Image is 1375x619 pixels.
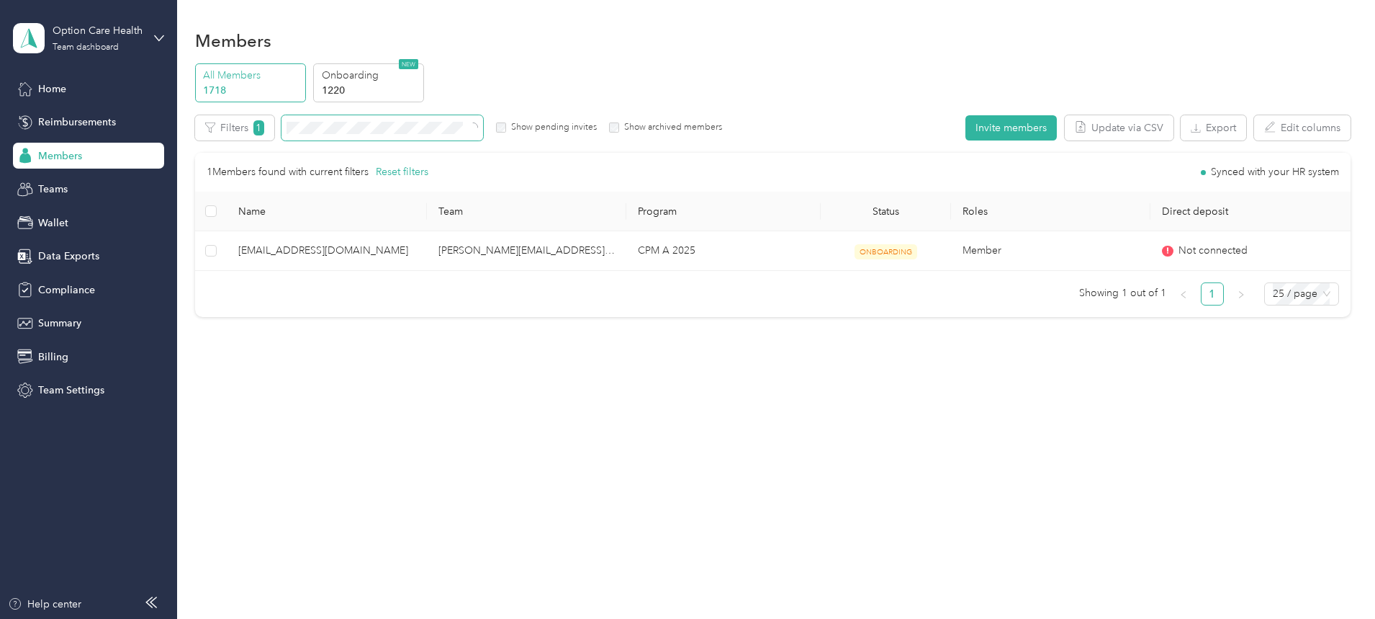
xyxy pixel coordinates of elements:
td: CPM A 2025 [626,231,821,271]
span: Synced with your HR system [1211,167,1339,177]
td: Member [951,231,1150,271]
span: ONBOARDING [855,244,917,259]
span: Team Settings [38,383,104,398]
p: Onboarding [322,68,420,83]
p: 1220 [322,83,420,98]
div: Team dashboard [53,43,119,52]
span: Not connected [1178,243,1248,259]
div: Page Size [1264,282,1339,306]
td: jeremy.trevino@optioncare.com [427,231,626,271]
span: right [1237,290,1245,299]
span: [EMAIL_ADDRESS][DOMAIN_NAME] [238,243,415,259]
button: right [1230,282,1253,306]
iframe: Everlance-gr Chat Button Frame [1294,538,1375,619]
a: 1 [1202,283,1223,305]
p: 1718 [203,83,301,98]
th: Status [821,192,950,231]
h1: Members [195,33,271,48]
span: 25 / page [1273,283,1330,305]
span: left [1179,290,1188,299]
th: Team [427,192,626,231]
span: Members [38,148,82,164]
td: ONBOARDING [821,231,950,271]
p: All Members [203,68,301,83]
span: Wallet [38,215,68,231]
button: Edit columns [1254,115,1351,141]
th: Direct deposit [1150,192,1351,231]
th: Roles [951,192,1150,231]
div: Option Care Health [53,23,143,38]
th: Program [626,192,821,231]
span: Compliance [38,282,95,298]
button: Export [1181,115,1246,141]
button: left [1172,282,1195,306]
button: Filters1 [195,115,274,141]
label: Show archived members [619,121,722,134]
span: Home [38,81,66,97]
span: Billing [38,349,68,365]
span: Reimbursements [38,115,116,130]
td: arezoo.esteki@optioncare.com [227,231,426,271]
button: Reset filters [376,164,428,180]
span: Data Exports [38,249,99,264]
span: Summary [38,316,81,331]
span: NEW [399,59,418,69]
span: Teams [38,182,68,197]
span: Name [238,205,415,218]
li: Previous Page [1172,282,1195,306]
li: Next Page [1230,282,1253,306]
button: Update via CSV [1065,115,1173,141]
span: 1 [253,120,264,135]
button: Invite members [965,115,1057,141]
label: Show pending invites [506,121,597,134]
button: Help center [8,597,81,612]
li: 1 [1201,282,1224,306]
span: Showing 1 out of 1 [1079,282,1166,304]
th: Name [227,192,426,231]
p: 1 Members found with current filters [207,164,369,180]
